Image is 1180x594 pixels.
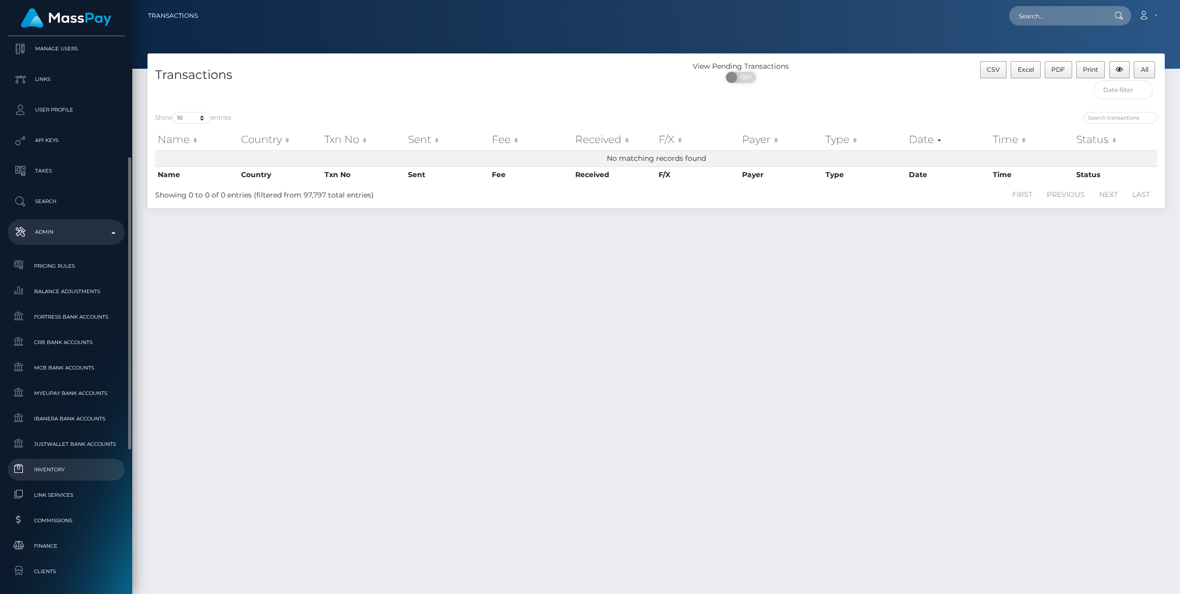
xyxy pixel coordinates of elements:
span: JustWallet Bank Accounts [12,438,121,450]
a: Fortress Bank Accounts [8,306,125,328]
th: Received: activate to sort column ascending [573,129,656,150]
a: Balance Adjustments [8,280,125,302]
th: Txn No [322,166,405,183]
span: Fortress Bank Accounts [12,311,121,323]
a: Link Services [8,484,125,506]
a: Links [8,67,125,92]
span: PDF [1051,66,1065,73]
input: Date filter [1094,80,1154,99]
span: Commissions [12,515,121,526]
button: PDF [1045,61,1072,78]
input: Search transactions [1083,112,1157,124]
span: CRB Bank Accounts [12,336,121,348]
select: Showentries [172,112,211,124]
th: Payer [740,166,823,183]
a: Inventory [8,459,125,480]
th: F/X: activate to sort column ascending [656,129,740,150]
input: Search... [1009,6,1105,25]
a: Manage Users [8,36,125,62]
p: Taxes [12,163,121,179]
span: MCB Bank Accounts [12,362,121,374]
span: Link Services [12,489,121,501]
a: Admin [8,219,125,245]
div: View Pending Transactions [656,61,825,72]
p: Manage Users [12,41,121,56]
th: Sent [405,166,489,183]
th: Name [155,166,239,183]
span: All [1141,66,1148,73]
td: No matching records found [155,150,1157,166]
span: Print [1083,66,1098,73]
a: User Profile [8,97,125,123]
th: Status [1074,166,1157,183]
div: Showing 0 to 0 of 0 entries (filtered from 97,797 total entries) [155,186,564,201]
span: Excel [1018,66,1034,73]
a: Finance [8,535,125,557]
span: OFF [731,72,757,83]
a: Taxes [8,158,125,184]
p: Admin [12,224,121,240]
a: API Keys [8,128,125,153]
th: Received [573,166,656,183]
th: Country: activate to sort column ascending [239,129,322,150]
th: Fee [489,166,573,183]
a: JustWallet Bank Accounts [8,433,125,455]
button: All [1134,61,1155,78]
th: Payer: activate to sort column ascending [740,129,823,150]
button: Column visibility [1109,61,1130,78]
button: Excel [1011,61,1041,78]
p: Links [12,72,121,87]
th: Name: activate to sort column ascending [155,129,239,150]
a: MyEUPay Bank Accounts [8,382,125,404]
span: Pricing Rules [12,260,121,272]
th: Time: activate to sort column ascending [990,129,1074,150]
a: Ibanera Bank Accounts [8,408,125,430]
a: CRB Bank Accounts [8,331,125,353]
span: Ibanera Bank Accounts [12,413,121,425]
th: Type [823,166,906,183]
th: Status: activate to sort column ascending [1074,129,1157,150]
a: Search [8,189,125,214]
span: Finance [12,540,121,552]
th: F/X [656,166,740,183]
label: Show entries [155,112,231,124]
button: Print [1076,61,1105,78]
p: User Profile [12,102,121,118]
th: Type: activate to sort column ascending [823,129,906,150]
a: MCB Bank Accounts [8,357,125,379]
th: Time [990,166,1074,183]
span: Inventory [12,464,121,475]
span: MyEUPay Bank Accounts [12,387,121,399]
a: Commissions [8,510,125,531]
span: Clients [12,565,121,577]
th: Fee: activate to sort column ascending [489,129,573,150]
th: Sent: activate to sort column ascending [405,129,489,150]
a: Pricing Rules [8,255,125,277]
p: Search [12,194,121,209]
th: Date [906,166,990,183]
th: Country [239,166,322,183]
span: CSV [987,66,1000,73]
a: Clients [8,560,125,582]
span: Balance Adjustments [12,286,121,297]
button: CSV [980,61,1007,78]
h4: Transactions [155,66,648,84]
th: Txn No: activate to sort column ascending [322,129,405,150]
p: API Keys [12,133,121,148]
th: Date: activate to sort column ascending [906,129,990,150]
img: MassPay Logo [21,8,111,28]
a: Transactions [148,5,198,26]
